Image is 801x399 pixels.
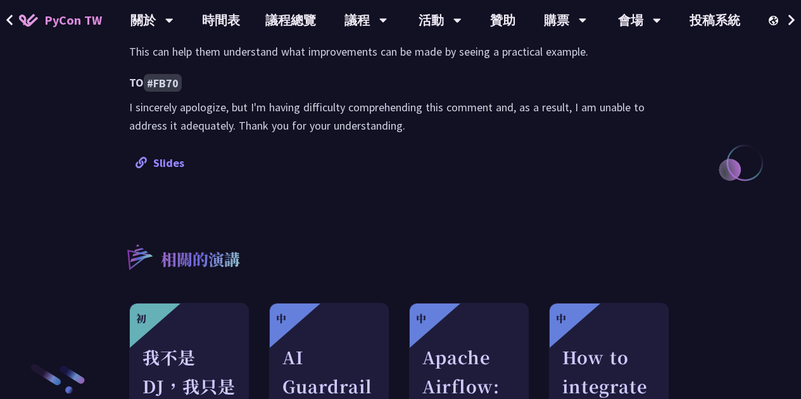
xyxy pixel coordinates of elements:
[416,311,426,326] div: 中
[161,248,240,273] p: 相關的演講
[44,11,102,30] span: PyCon TW
[6,4,115,36] a: PyCon TW
[108,226,170,287] img: r3.8d01567.svg
[144,74,182,92] code: #FB70
[129,73,672,92] h4: TO
[136,156,184,170] a: Slides
[276,311,286,326] div: 中
[19,14,38,27] img: Home icon of PyCon TW 2025
[129,98,672,135] p: I sincerely apologize, but I'm having difficulty comprehending this comment and, as a result, I a...
[136,311,146,326] div: 初
[769,16,781,25] img: Locale Icon
[556,311,566,326] div: 中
